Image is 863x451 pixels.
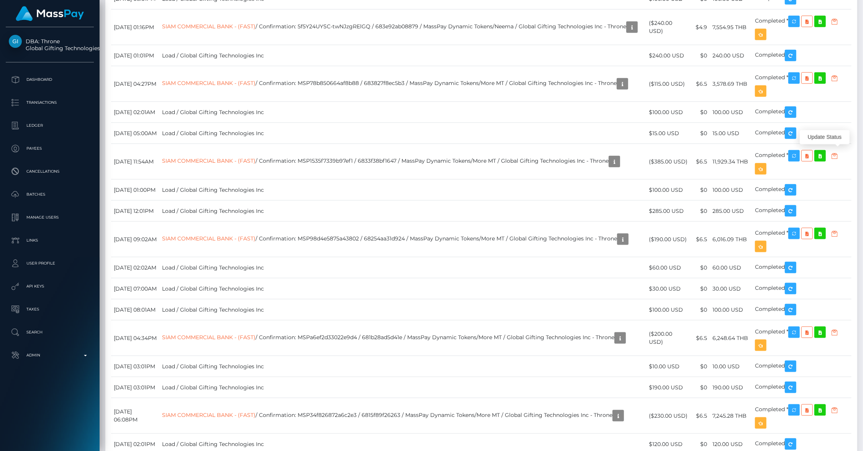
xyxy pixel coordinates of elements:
[6,185,94,204] a: Batches
[710,377,752,398] td: 190.00 USD
[752,257,852,278] td: Completed
[710,201,752,222] td: 285.00 USD
[646,222,690,257] td: ($190.00 USD)
[111,222,159,257] td: [DATE] 09:02AM
[646,320,690,356] td: ($200.00 USD)
[646,299,690,320] td: $100.00 USD
[690,278,710,299] td: $0
[752,377,852,398] td: Completed
[752,10,852,45] td: Completed *
[162,158,255,165] a: SIAM COMMERCIAL BANK - (FAST)
[6,254,94,273] a: User Profile
[159,123,646,144] td: Load / Global Gifting Technologies Inc
[646,123,690,144] td: $15.00 USD
[752,144,852,180] td: Completed *
[162,235,255,242] a: SIAM COMMERCIAL BANK - (FAST)
[690,398,710,434] td: $6.5
[800,130,850,144] div: Update Status
[159,180,646,201] td: Load / Global Gifting Technologies Inc
[9,35,22,48] img: Global Gifting Technologies Inc
[6,162,94,181] a: Cancellations
[710,299,752,320] td: 100.00 USD
[9,74,91,85] p: Dashboard
[646,278,690,299] td: $30.00 USD
[159,257,646,278] td: Load / Global Gifting Technologies Inc
[16,6,84,21] img: MassPay Logo
[752,45,852,66] td: Completed
[162,334,255,341] a: SIAM COMMERCIAL BANK - (FAST)
[710,356,752,377] td: 10.00 USD
[690,10,710,45] td: $4.9
[9,235,91,246] p: Links
[111,45,159,66] td: [DATE] 01:01PM
[690,45,710,66] td: $0
[111,257,159,278] td: [DATE] 02:02AM
[111,201,159,222] td: [DATE] 12:01PM
[752,299,852,320] td: Completed
[646,356,690,377] td: $10.00 USD
[159,10,646,45] td: / Confirmation: 5f5Y24UYSC-twNJzgRElGQ / 683e92ab08879 / MassPay Dynamic Tokens/Neema / Global Gi...
[646,201,690,222] td: $285.00 USD
[710,45,752,66] td: 240.00 USD
[6,38,94,52] span: DBA: Throne Global Gifting Technologies Inc
[690,320,710,356] td: $6.5
[646,102,690,123] td: $100.00 USD
[752,278,852,299] td: Completed
[646,257,690,278] td: $60.00 USD
[9,327,91,338] p: Search
[646,144,690,180] td: ($385.00 USD)
[710,123,752,144] td: 15.00 USD
[159,299,646,320] td: Load / Global Gifting Technologies Inc
[111,102,159,123] td: [DATE] 02:01AM
[111,398,159,434] td: [DATE] 06:08PM
[690,102,710,123] td: $0
[162,412,255,419] a: SIAM COMMERCIAL BANK - (FAST)
[111,123,159,144] td: [DATE] 05:00AM
[159,66,646,102] td: / Confirmation: MSP78b850664af8b88 / 683827f8ec5b3 / MassPay Dynamic Tokens/More MT / Global Gift...
[111,10,159,45] td: [DATE] 01:16PM
[710,257,752,278] td: 60.00 USD
[111,356,159,377] td: [DATE] 03:01PM
[710,320,752,356] td: 6,248.64 THB
[159,45,646,66] td: Load / Global Gifting Technologies Inc
[111,320,159,356] td: [DATE] 04:34PM
[752,356,852,377] td: Completed
[690,257,710,278] td: $0
[690,299,710,320] td: $0
[710,180,752,201] td: 100.00 USD
[162,80,255,87] a: SIAM COMMERCIAL BANK - (FAST)
[6,277,94,296] a: API Keys
[9,166,91,177] p: Cancellations
[9,143,91,154] p: Payees
[9,97,91,108] p: Transactions
[690,180,710,201] td: $0
[646,66,690,102] td: ($115.00 USD)
[9,304,91,315] p: Taxes
[9,212,91,223] p: Manage Users
[710,10,752,45] td: 7,554.95 THB
[690,201,710,222] td: $0
[159,278,646,299] td: Load / Global Gifting Technologies Inc
[690,123,710,144] td: $0
[710,66,752,102] td: 3,578.69 THB
[111,144,159,180] td: [DATE] 11:54AM
[6,93,94,112] a: Transactions
[159,201,646,222] td: Load / Global Gifting Technologies Inc
[646,398,690,434] td: ($230.00 USD)
[710,398,752,434] td: 7,245.28 THB
[690,222,710,257] td: $6.5
[710,102,752,123] td: 100.00 USD
[752,222,852,257] td: Completed *
[690,377,710,398] td: $0
[710,222,752,257] td: 6,016.09 THB
[6,346,94,365] a: Admin
[752,320,852,356] td: Completed *
[6,323,94,342] a: Search
[6,208,94,227] a: Manage Users
[162,23,255,30] a: SIAM COMMERCIAL BANK - (FAST)
[6,300,94,319] a: Taxes
[646,377,690,398] td: $190.00 USD
[710,278,752,299] td: 30.00 USD
[9,350,91,361] p: Admin
[752,180,852,201] td: Completed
